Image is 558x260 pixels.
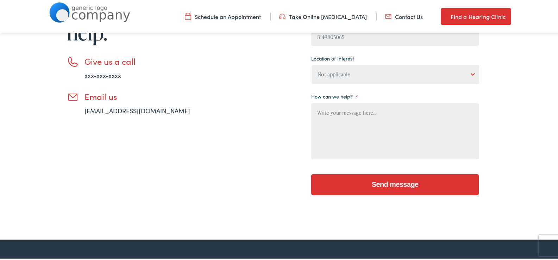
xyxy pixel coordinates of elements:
a: Contact Us [385,12,423,19]
h3: Email us [84,90,211,101]
img: utility icon [279,12,286,19]
input: Send message [311,173,479,194]
h3: Give us a call [84,55,211,65]
a: Schedule an Appointment [185,12,261,19]
a: xxx-xxx-xxxx [84,70,121,79]
label: Location of Interest [311,54,354,61]
a: [EMAIL_ADDRESS][DOMAIN_NAME] [84,105,190,114]
img: utility icon [185,12,191,19]
img: utility icon [441,11,447,20]
a: Find a Hearing Clinic [441,7,511,24]
input: (XXX) XXX - XXXX [311,27,479,45]
img: utility icon [385,12,391,19]
a: Take Online [MEDICAL_DATA] [279,12,367,19]
label: How can we help? [311,92,358,99]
